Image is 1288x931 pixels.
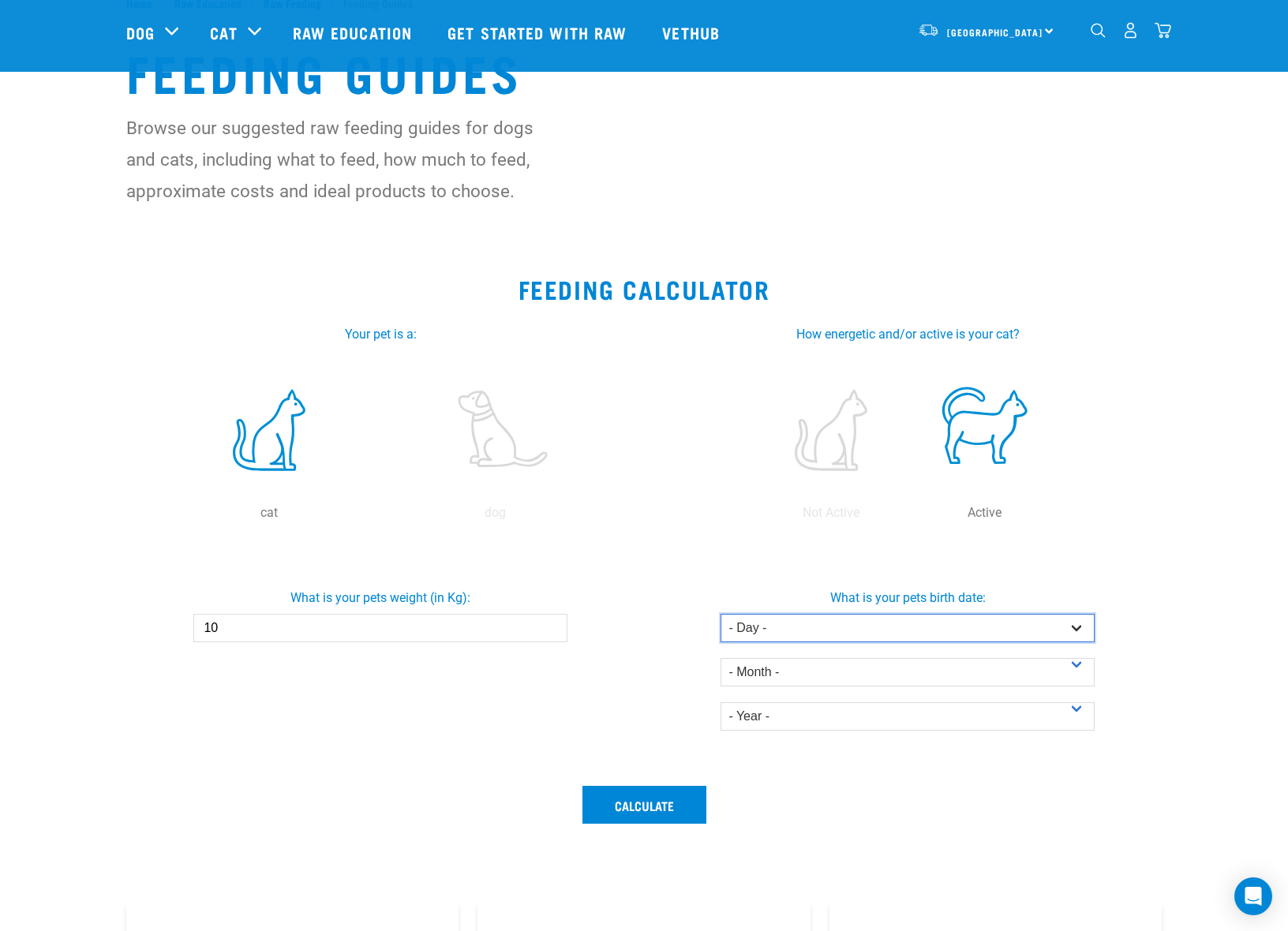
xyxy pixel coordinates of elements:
[641,589,1174,608] label: What is your pets birth date:
[947,29,1043,35] span: [GEOGRAPHIC_DATA]
[136,325,625,344] label: Your pet is a:
[126,112,541,207] p: Browse our suggested raw feeding guides for dogs and cats, including what to feed, how much to fe...
[758,503,904,522] p: Not Active
[663,325,1152,344] label: How energetic and/or active is your cat?
[159,503,379,522] p: cat
[1155,22,1171,39] img: home-icon@2x.png
[1234,877,1272,915] div: Open Intercom Messenger
[19,275,1269,303] h2: Feeding Calculator
[385,503,605,522] p: dog
[432,1,646,64] a: Get started with Raw
[114,589,647,608] label: What is your pets weight (in Kg):
[646,1,739,64] a: Vethub
[911,503,1058,522] p: Active
[582,786,706,824] button: Calculate
[1091,23,1106,38] img: home-icon-1@2x.png
[1122,22,1139,39] img: user.png
[210,21,237,44] a: Cat
[126,21,155,44] a: Dog
[918,23,939,37] img: van-moving.png
[277,1,432,64] a: Raw Education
